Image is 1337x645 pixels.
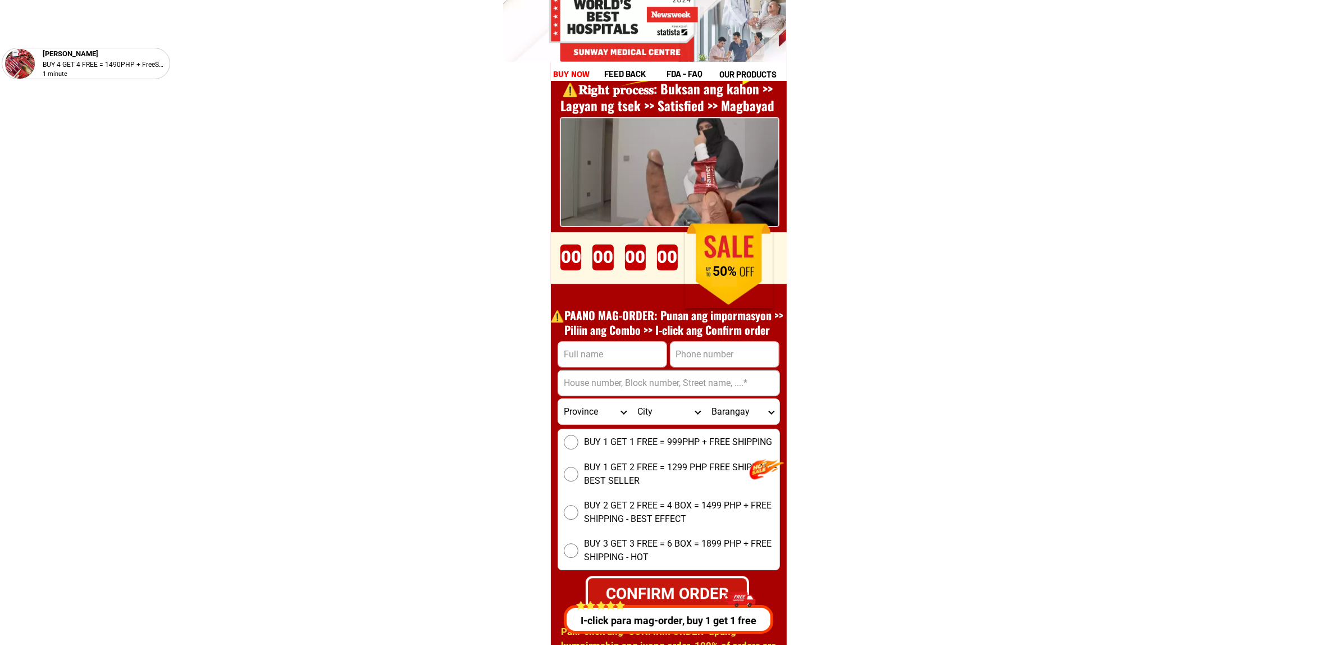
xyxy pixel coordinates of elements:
[545,81,790,115] h1: ⚠️️𝐑𝐢𝐠𝐡𝐭 𝐩𝐫𝐨𝐜𝐞𝐬𝐬: Buksan ang kahon >> Lagyan ng tsek >> Satisfied >> Magbayad
[553,68,590,81] h1: buy now
[545,308,790,337] h1: ⚠️️PAANO MAG-ORDER: Punan ang impormasyon >> Piliin ang Combo >> I-click ang Confirm order
[667,67,729,80] h1: fda - FAQ
[558,342,667,367] input: Input full_name
[584,499,779,526] span: BUY 2 GET 2 FREE = 4 BOX = 1499 PHP + FREE SHIPPING - BEST EFFECT
[583,581,751,606] div: CONFIRM ORDER
[697,264,754,280] h1: 50%
[558,370,779,396] input: Input address
[564,435,578,449] input: BUY 1 GET 1 FREE = 999PHP + FREE SHIPPING
[632,399,705,424] select: Select district
[558,399,632,424] select: Select province
[584,435,772,449] span: BUY 1 GET 1 FREE = 999PHP + FREE SHIPPING
[564,613,778,628] p: I-click para mag-order, buy 1 get 1 free
[564,543,578,558] input: BUY 3 GET 3 FREE = 6 BOX = 1899 PHP + FREE SHIPPING - HOT
[719,68,785,81] h1: our products
[670,342,779,367] input: Input phone_number
[590,226,767,275] h1: ORDER DITO
[706,399,779,424] select: Select commune
[604,67,665,80] h1: feed back
[584,461,779,488] span: BUY 1 GET 2 FREE = 1299 PHP FREE SHIPPING - BEST SELLER
[564,467,578,482] input: BUY 1 GET 2 FREE = 1299 PHP FREE SHIPPING - BEST SELLER
[584,537,779,564] span: BUY 3 GET 3 FREE = 6 BOX = 1899 PHP + FREE SHIPPING - HOT
[564,505,578,520] input: BUY 2 GET 2 FREE = 4 BOX = 1499 PHP + FREE SHIPPING - BEST EFFECT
